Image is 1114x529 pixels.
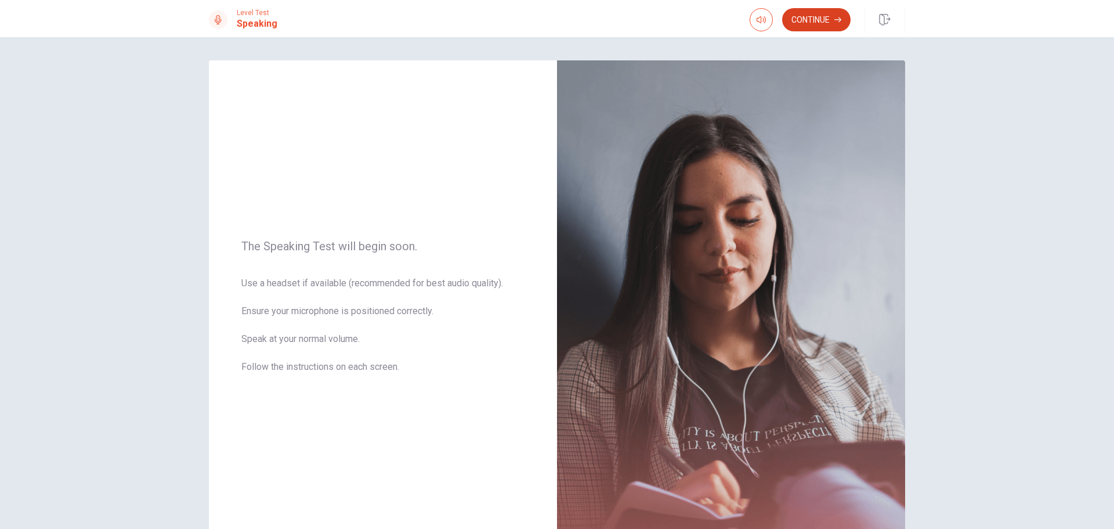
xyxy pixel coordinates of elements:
[782,8,851,31] button: Continue
[237,17,277,31] h1: Speaking
[237,9,277,17] span: Level Test
[241,239,525,253] span: The Speaking Test will begin soon.
[241,276,525,388] span: Use a headset if available (recommended for best audio quality). Ensure your microphone is positi...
